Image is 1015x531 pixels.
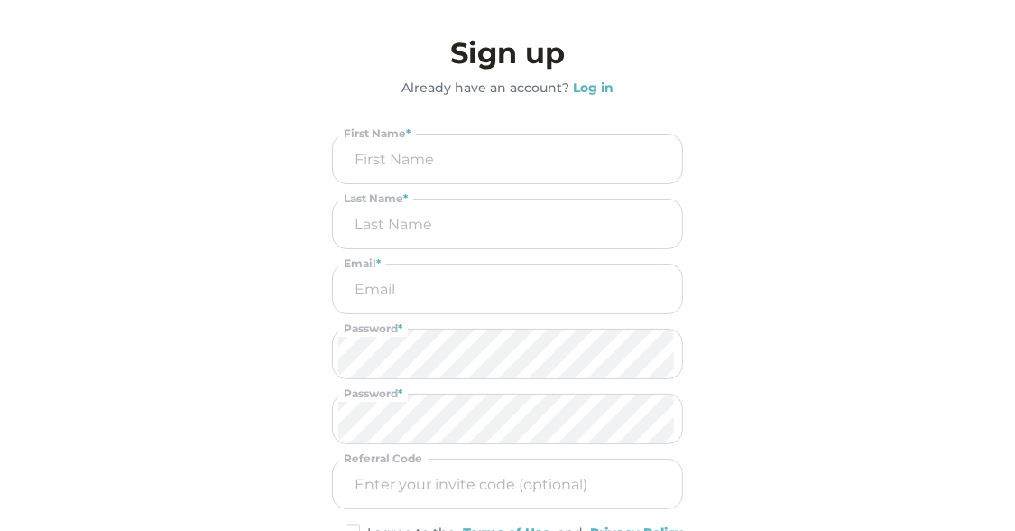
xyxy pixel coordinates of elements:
[338,460,677,508] input: Enter your invite code (optional)
[338,386,408,402] div: Password
[338,451,428,467] div: Referral Code
[338,321,408,337] div: Password
[332,32,683,75] h3: Sign up
[338,135,677,183] input: First Name
[338,265,677,313] input: Email
[401,79,569,98] div: Already have an account?
[338,191,413,207] div: Last Name
[338,200,677,248] input: Last Name
[338,256,386,272] div: Email
[573,79,614,96] strong: Log in
[338,126,416,142] div: First Name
